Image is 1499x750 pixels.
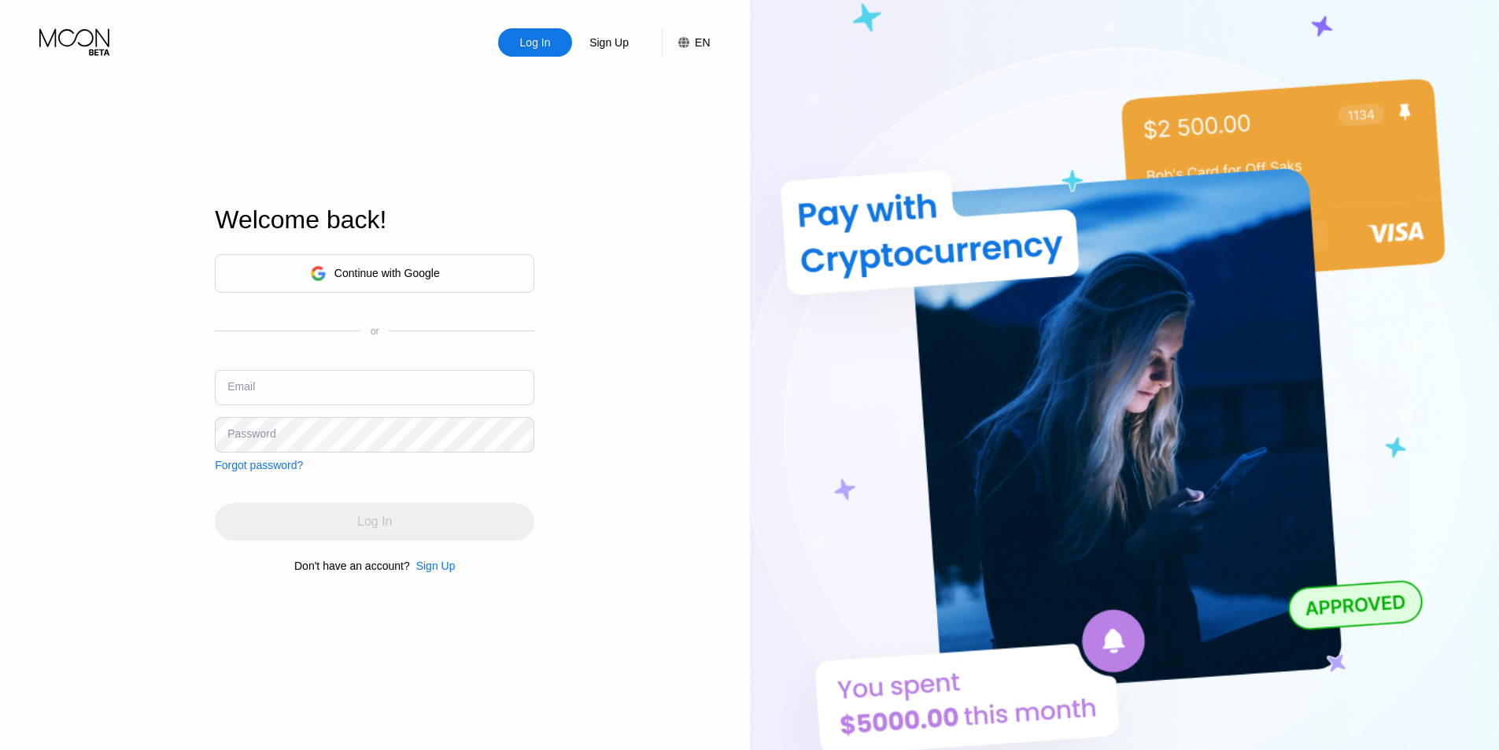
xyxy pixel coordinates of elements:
[294,560,410,572] div: Don't have an account?
[371,326,379,337] div: or
[498,28,572,57] div: Log In
[519,35,552,50] div: Log In
[215,254,534,293] div: Continue with Google
[215,459,303,471] div: Forgot password?
[588,35,630,50] div: Sign Up
[215,205,534,235] div: Welcome back!
[572,28,646,57] div: Sign Up
[695,36,710,49] div: EN
[227,380,255,393] div: Email
[334,267,440,279] div: Continue with Google
[416,560,456,572] div: Sign Up
[410,560,456,572] div: Sign Up
[227,427,275,440] div: Password
[662,28,710,57] div: EN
